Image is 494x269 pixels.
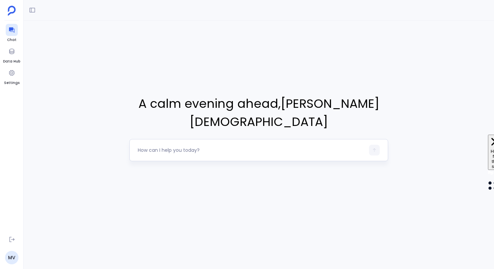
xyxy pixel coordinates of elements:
img: petavue logo [8,6,16,16]
a: Settings [4,67,19,86]
a: Chat [6,24,18,43]
span: A calm evening ahead , [PERSON_NAME][DEMOGRAPHIC_DATA] [129,95,388,131]
span: Chat [6,37,18,43]
a: Data Hub [3,45,20,64]
span: Data Hub [3,59,20,64]
span: Settings [4,80,19,86]
a: MV [5,251,18,264]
